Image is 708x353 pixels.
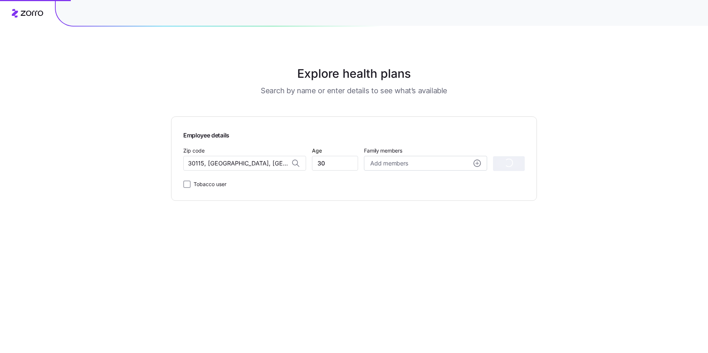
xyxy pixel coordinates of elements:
input: Zip code [183,156,306,171]
span: Employee details [183,129,229,140]
button: Add membersadd icon [364,156,487,171]
h3: Search by name or enter details to see what’s available [261,85,447,96]
label: Age [312,147,322,155]
span: Family members [364,147,487,154]
span: Add members [370,159,408,168]
h1: Explore health plans [190,65,519,83]
label: Tobacco user [191,180,226,189]
label: Zip code [183,147,205,155]
input: Age [312,156,358,171]
svg: add icon [473,160,481,167]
